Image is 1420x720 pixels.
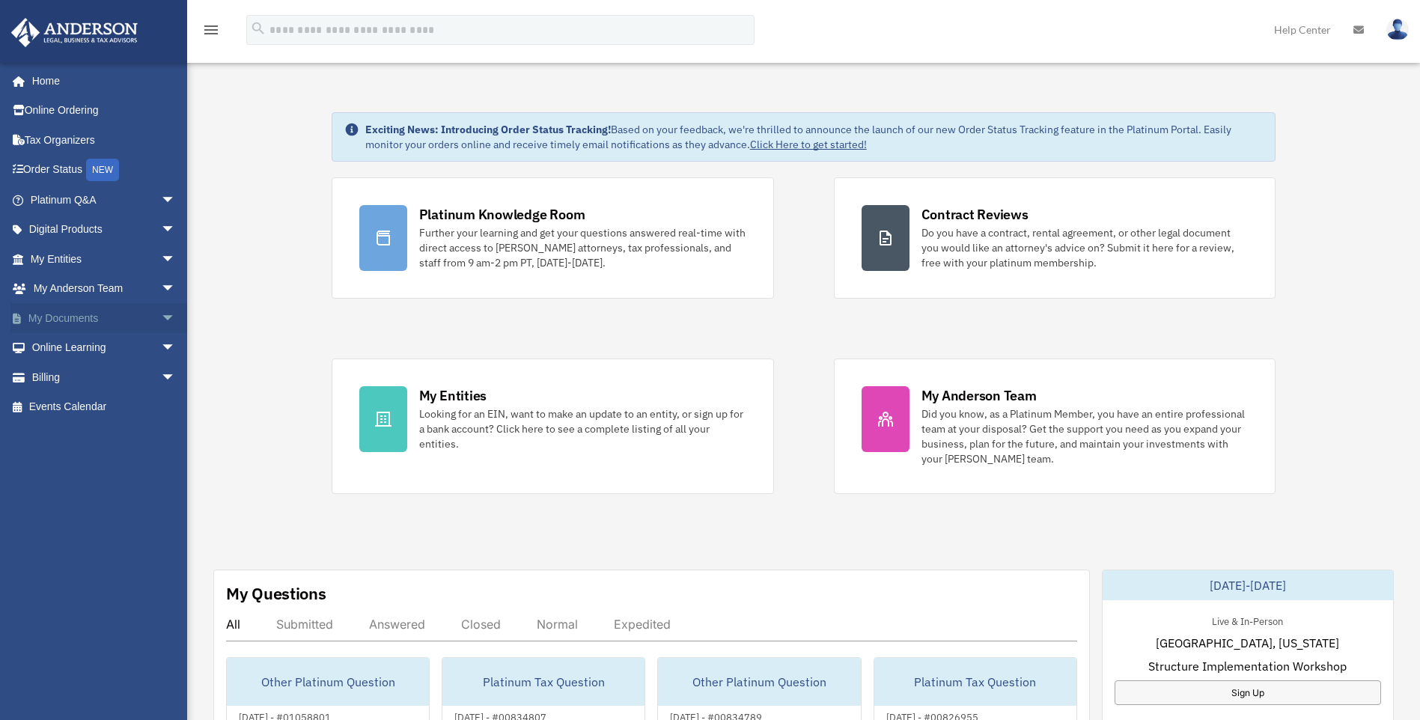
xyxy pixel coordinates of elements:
div: Looking for an EIN, want to make an update to an entity, or sign up for a bank account? Click her... [419,406,746,451]
span: Structure Implementation Workshop [1148,657,1347,675]
div: Further your learning and get your questions answered real-time with direct access to [PERSON_NAM... [419,225,746,270]
img: Anderson Advisors Platinum Portal [7,18,142,47]
a: Click Here to get started! [750,138,867,151]
a: My Anderson Team Did you know, as a Platinum Member, you have an entire professional team at your... [834,359,1276,494]
span: arrow_drop_down [161,244,191,275]
a: Billingarrow_drop_down [10,362,198,392]
a: Digital Productsarrow_drop_down [10,215,198,245]
a: Online Ordering [10,96,198,126]
a: Sign Up [1115,680,1381,705]
a: Order StatusNEW [10,155,198,186]
a: My Documentsarrow_drop_down [10,303,198,333]
span: arrow_drop_down [161,303,191,334]
div: Answered [369,617,425,632]
span: arrow_drop_down [161,333,191,364]
a: Online Learningarrow_drop_down [10,333,198,363]
i: menu [202,21,220,39]
i: search [250,20,266,37]
div: Contract Reviews [921,205,1029,224]
div: My Questions [226,582,326,605]
a: Events Calendar [10,392,198,422]
a: Platinum Q&Aarrow_drop_down [10,185,198,215]
div: Closed [461,617,501,632]
div: NEW [86,159,119,181]
div: Platinum Knowledge Room [419,205,585,224]
div: Normal [537,617,578,632]
span: arrow_drop_down [161,185,191,216]
span: arrow_drop_down [161,362,191,393]
div: Did you know, as a Platinum Member, you have an entire professional team at your disposal? Get th... [921,406,1249,466]
span: arrow_drop_down [161,215,191,245]
div: Platinum Tax Question [442,658,645,706]
a: Contract Reviews Do you have a contract, rental agreement, or other legal document you would like... [834,177,1276,299]
div: Submitted [276,617,333,632]
div: Live & In-Person [1200,612,1295,628]
div: Platinum Tax Question [874,658,1076,706]
div: Other Platinum Question [227,658,429,706]
div: My Anderson Team [921,386,1037,405]
span: [GEOGRAPHIC_DATA], [US_STATE] [1156,634,1339,652]
a: Tax Organizers [10,125,198,155]
div: [DATE]-[DATE] [1103,570,1393,600]
div: My Entities [419,386,487,405]
strong: Exciting News: Introducing Order Status Tracking! [365,123,611,136]
div: Other Platinum Question [658,658,860,706]
a: menu [202,26,220,39]
div: Do you have a contract, rental agreement, or other legal document you would like an attorney's ad... [921,225,1249,270]
div: Expedited [614,617,671,632]
div: Based on your feedback, we're thrilled to announce the launch of our new Order Status Tracking fe... [365,122,1264,152]
span: arrow_drop_down [161,274,191,305]
a: My Entities Looking for an EIN, want to make an update to an entity, or sign up for a bank accoun... [332,359,774,494]
a: My Entitiesarrow_drop_down [10,244,198,274]
div: All [226,617,240,632]
a: My Anderson Teamarrow_drop_down [10,274,198,304]
img: User Pic [1386,19,1409,40]
a: Home [10,66,191,96]
a: Platinum Knowledge Room Further your learning and get your questions answered real-time with dire... [332,177,774,299]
